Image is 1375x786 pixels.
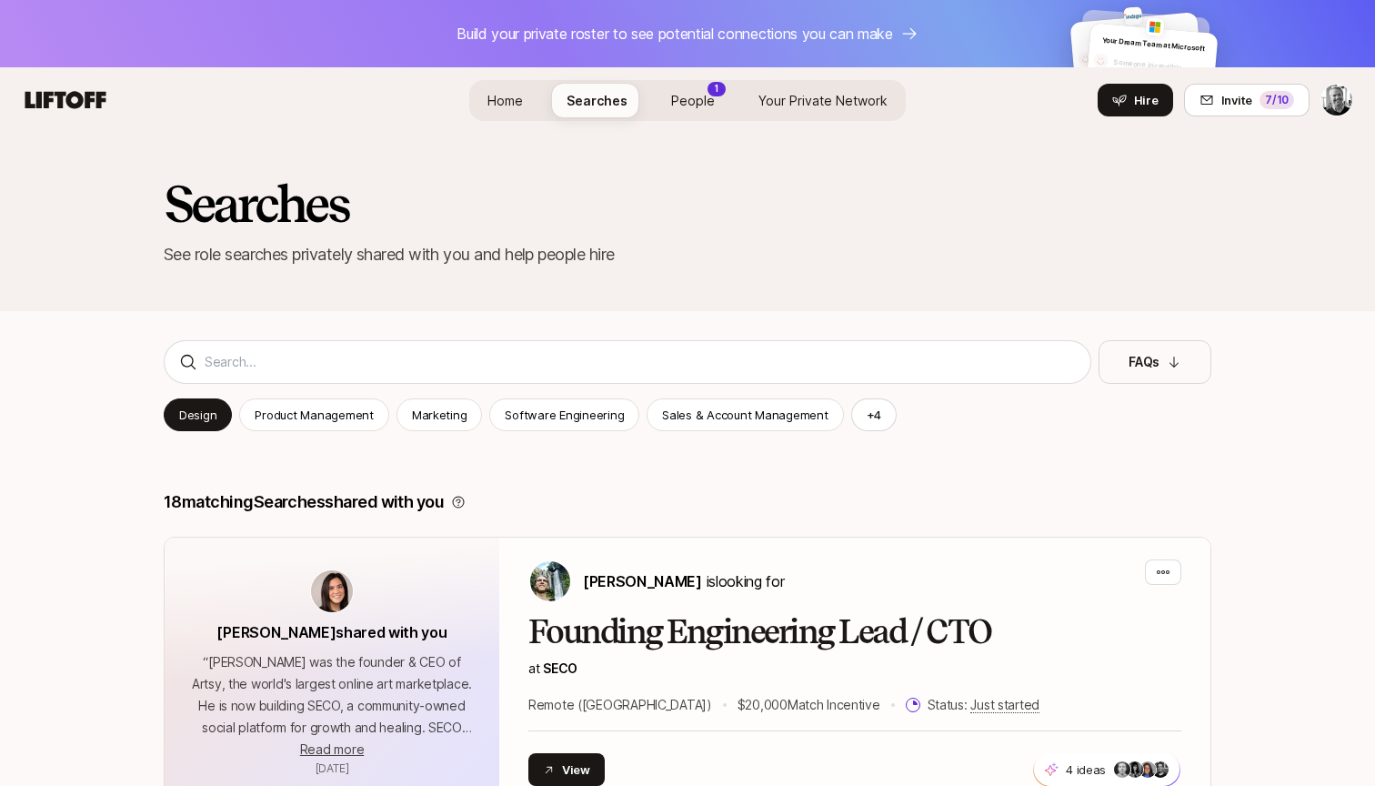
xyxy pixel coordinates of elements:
img: 8a44a94c_aab2_43c5_81a7_41580b1a3e4b.jpg [1152,761,1169,778]
span: Hire [1134,91,1159,109]
span: Your Dream Team at Microsoft [1101,35,1205,54]
span: Your Private Network [758,93,888,108]
p: Software Engineering [505,406,624,424]
button: Read more [300,739,364,761]
img: default-avatar.svg [1092,53,1109,69]
span: Read more [300,741,364,757]
p: Marketing [412,406,467,424]
img: 9c9ba980_ae96_487c_bbe7_a6521b7f72a7.jpg [1139,761,1156,778]
a: People1 [657,84,729,117]
p: 1 [715,82,718,96]
a: Home [473,84,537,117]
span: Invite [1221,91,1252,109]
button: Invite7/10 [1184,84,1310,116]
p: 18 matching Searches shared with you [164,489,444,515]
button: View [528,753,605,786]
span: [PERSON_NAME] [583,572,702,590]
p: at [528,658,1181,680]
p: is looking for [583,569,784,593]
span: Home [487,93,523,108]
p: See role searches privately shared with you and help people hire [164,242,1211,267]
span: Just started [970,697,1039,713]
p: Someone incredible [1113,56,1210,76]
h2: Searches [164,176,348,231]
p: Status: [928,694,1039,716]
img: default-avatar.svg [1077,50,1093,66]
p: 4 ideas [1066,761,1106,779]
button: Scott Mackie [1320,84,1353,116]
span: People [671,93,715,108]
p: $20,000 Match Incentive [738,694,880,716]
img: 06f016e3_b5c6_4ce4_9889_b7cefb1a18b4.jpg [1145,17,1164,36]
span: [PERSON_NAME] shared with you [216,623,447,641]
a: Searches [552,84,642,117]
img: 6393946a_71dc_4853_b165_fa0ee01a5a61.jpg [1127,761,1143,778]
p: Remote ([GEOGRAPHIC_DATA]) [528,694,712,716]
a: Your Private Network [744,84,902,117]
h2: Founding Engineering Lead / CTO [528,614,1181,650]
span: Searches [567,93,627,108]
p: “ [PERSON_NAME] was the founder & CEO of Artsy, the world's largest online art marketplace. He is... [186,651,477,739]
img: Carter Cleveland [530,561,570,601]
div: 7 /10 [1260,91,1294,109]
p: Product Management [255,406,373,424]
span: July 2, 2025 1:11pm [316,761,349,775]
span: SECO [543,660,577,676]
p: Build your private roster to see potential connections you can make [457,22,893,45]
img: avatar-url [311,570,353,612]
button: Hire [1098,84,1173,116]
p: Design [179,406,216,424]
img: Scott Mackie [1321,85,1352,116]
img: 0989f7de_fe70_4993_87d0_60d51b22e961.jpg [1123,6,1142,25]
button: FAQs [1099,340,1211,384]
img: c9d5b7ad_f19c_4364_8f66_ef1aa96cc362.jpg [1114,761,1130,778]
p: Sales & Account Management [662,406,828,424]
button: +4 [851,398,898,431]
input: Search... [205,351,1076,373]
p: FAQs [1129,351,1159,373]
